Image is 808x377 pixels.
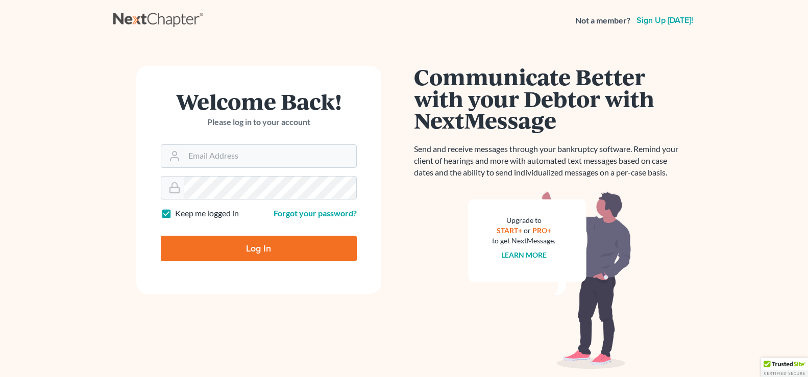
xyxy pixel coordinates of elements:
[184,145,356,167] input: Email Address
[497,226,522,235] a: START+
[161,90,357,112] h1: Welcome Back!
[414,143,685,179] p: Send and receive messages through your bankruptcy software. Remind your client of hearings and mo...
[575,15,630,27] strong: Not a member?
[161,116,357,128] p: Please log in to your account
[501,250,547,259] a: Learn more
[414,66,685,131] h1: Communicate Better with your Debtor with NextMessage
[634,16,695,24] a: Sign up [DATE]!
[175,208,239,219] label: Keep me logged in
[493,215,556,225] div: Upgrade to
[524,226,531,235] span: or
[274,208,357,218] a: Forgot your password?
[468,191,631,369] img: nextmessage_bg-59042aed3d76b12b5cd301f8e5b87938c9018125f34e5fa2b7a6b67550977c72.svg
[761,358,808,377] div: TrustedSite Certified
[493,236,556,246] div: to get NextMessage.
[161,236,357,261] input: Log In
[532,226,551,235] a: PRO+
